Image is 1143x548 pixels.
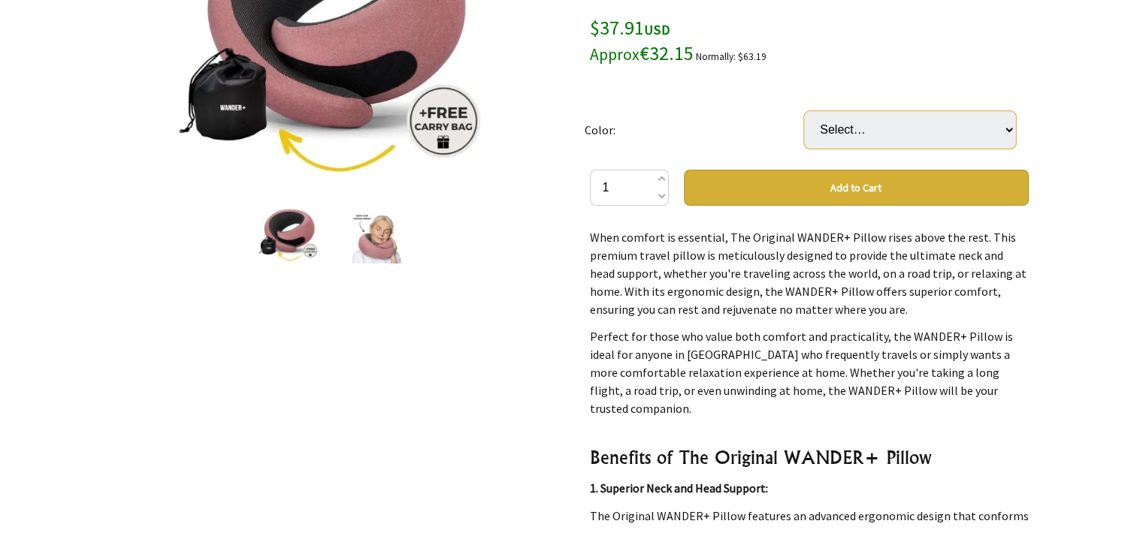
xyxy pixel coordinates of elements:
td: Color: [585,90,804,170]
span: USD [644,21,670,38]
img: The Original WANDER+ Pillow [345,206,414,263]
span: $37.91 €32.15 [590,15,694,65]
h3: Benefits of The Original WANDER+ Pillow [590,445,1029,469]
button: Add to Cart [684,170,1029,206]
img: The Original WANDER+ Pillow [255,206,324,263]
p: When comfort is essential, The Original WANDER+ Pillow rises above the rest. This premium travel ... [590,228,1029,318]
p: Perfect for those who value both comfort and practicality, the WANDER+ Pillow is ideal for anyone... [590,327,1029,417]
small: Normally: $63.19 [696,50,767,63]
strong: 1. Superior Neck and Head Support: [590,480,768,495]
small: Approx [590,44,640,65]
